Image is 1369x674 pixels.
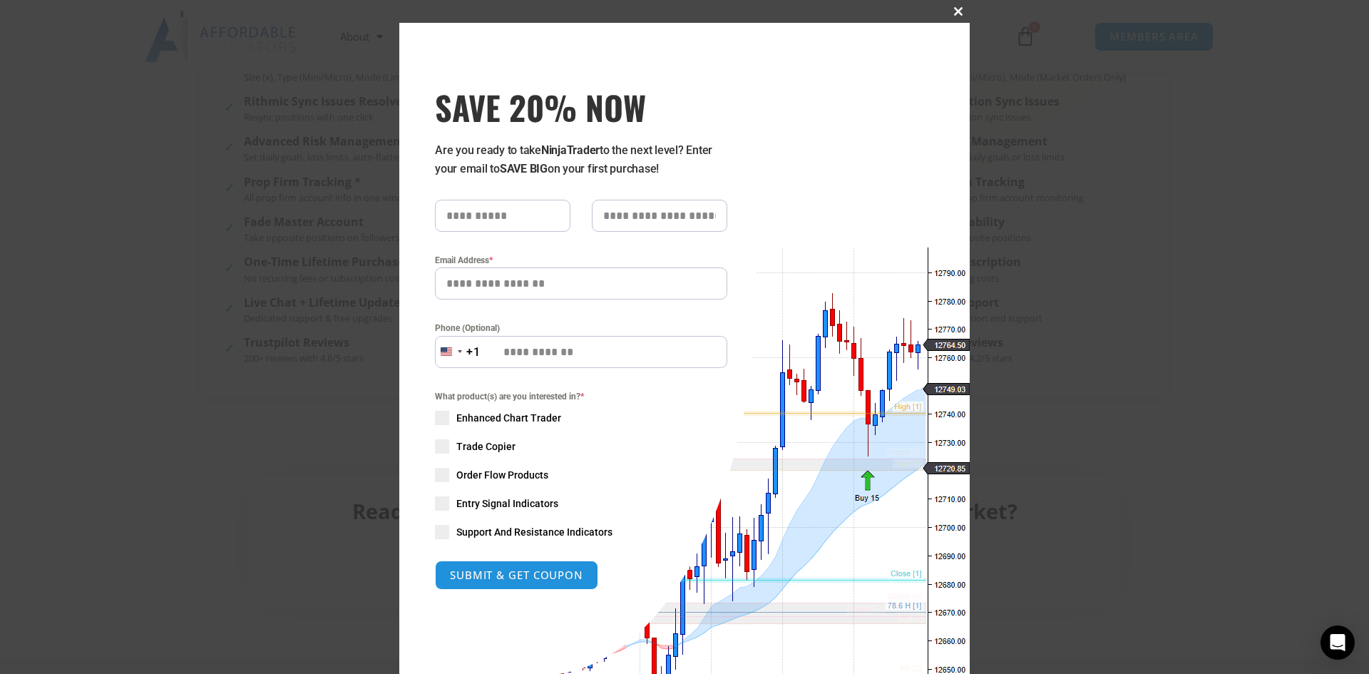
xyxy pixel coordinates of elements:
strong: NinjaTrader [541,143,600,157]
label: Trade Copier [435,439,727,454]
label: Phone (Optional) [435,321,727,335]
div: Open Intercom Messenger [1321,626,1355,660]
span: What product(s) are you interested in? [435,389,727,404]
label: Entry Signal Indicators [435,496,727,511]
span: Trade Copier [456,439,516,454]
button: SUBMIT & GET COUPON [435,561,598,590]
label: Support And Resistance Indicators [435,525,727,539]
p: Are you ready to take to the next level? Enter your email to on your first purchase! [435,141,727,178]
label: Order Flow Products [435,468,727,482]
label: Email Address [435,253,727,267]
button: Selected country [435,336,481,368]
span: Entry Signal Indicators [456,496,558,511]
span: Enhanced Chart Trader [456,411,561,425]
span: Support And Resistance Indicators [456,525,612,539]
div: +1 [466,343,481,362]
strong: SAVE BIG [500,162,548,175]
label: Enhanced Chart Trader [435,411,727,425]
span: Order Flow Products [456,468,548,482]
h3: SAVE 20% NOW [435,87,727,127]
